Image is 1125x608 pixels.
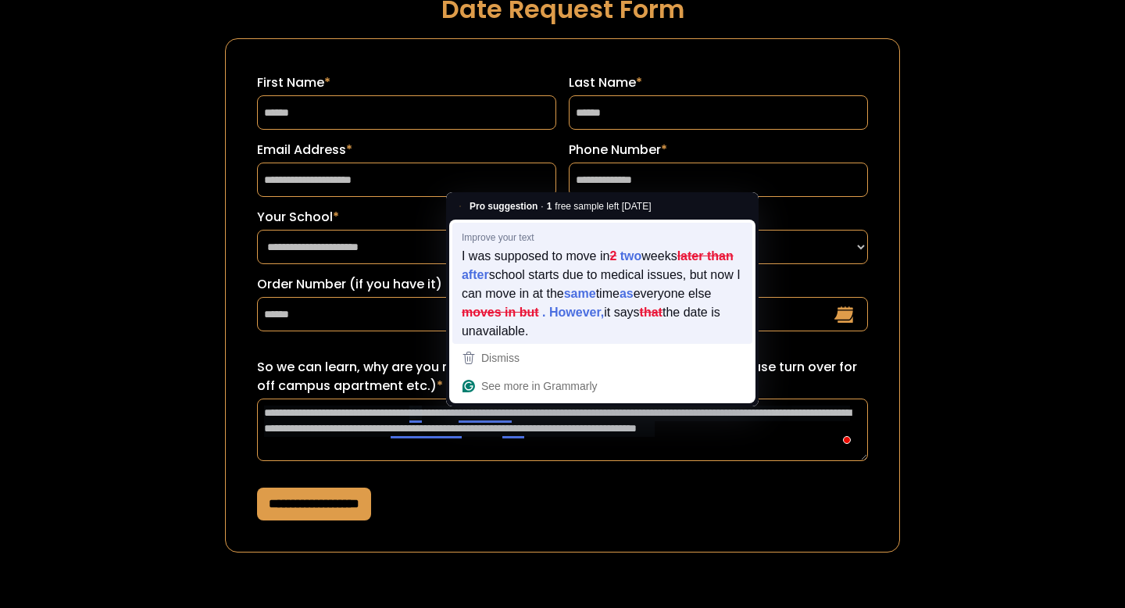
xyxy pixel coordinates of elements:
[257,275,556,294] label: Order Number (if you have it)
[569,73,868,92] label: Last Name
[257,399,868,461] textarea: To enrich screen reader interactions, please activate Accessibility in Grammarly extension settings
[257,141,556,159] label: Email Address
[257,208,868,227] label: Your School
[257,358,868,395] label: So we can learn, why are you requesting this date? (ex: sorority recruitment, lease turn over for...
[569,141,868,159] label: Phone Number
[225,38,900,553] form: Request a Date Form
[257,73,556,92] label: First Name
